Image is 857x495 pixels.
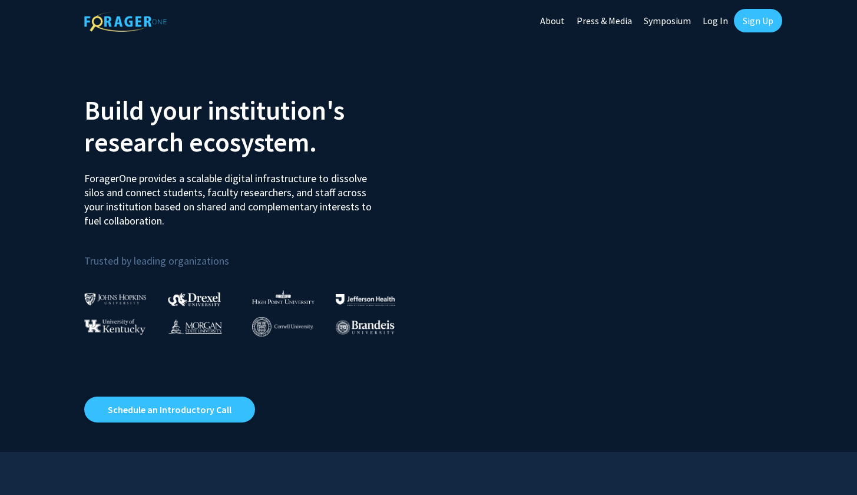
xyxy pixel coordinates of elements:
img: High Point University [252,290,315,304]
a: Opens in a new tab [84,397,255,423]
p: ForagerOne provides a scalable digital infrastructure to dissolve silos and connect students, fac... [84,163,380,228]
img: Morgan State University [168,319,222,334]
img: Cornell University [252,317,313,336]
img: Johns Hopkins University [84,293,147,305]
img: Drexel University [168,292,221,306]
img: Thomas Jefferson University [336,294,395,305]
p: Trusted by leading organizations [84,237,420,270]
img: ForagerOne Logo [84,11,167,32]
h2: Build your institution's research ecosystem. [84,94,420,158]
img: Brandeis University [336,320,395,335]
a: Sign Up [734,9,782,32]
img: University of Kentucky [84,319,145,335]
